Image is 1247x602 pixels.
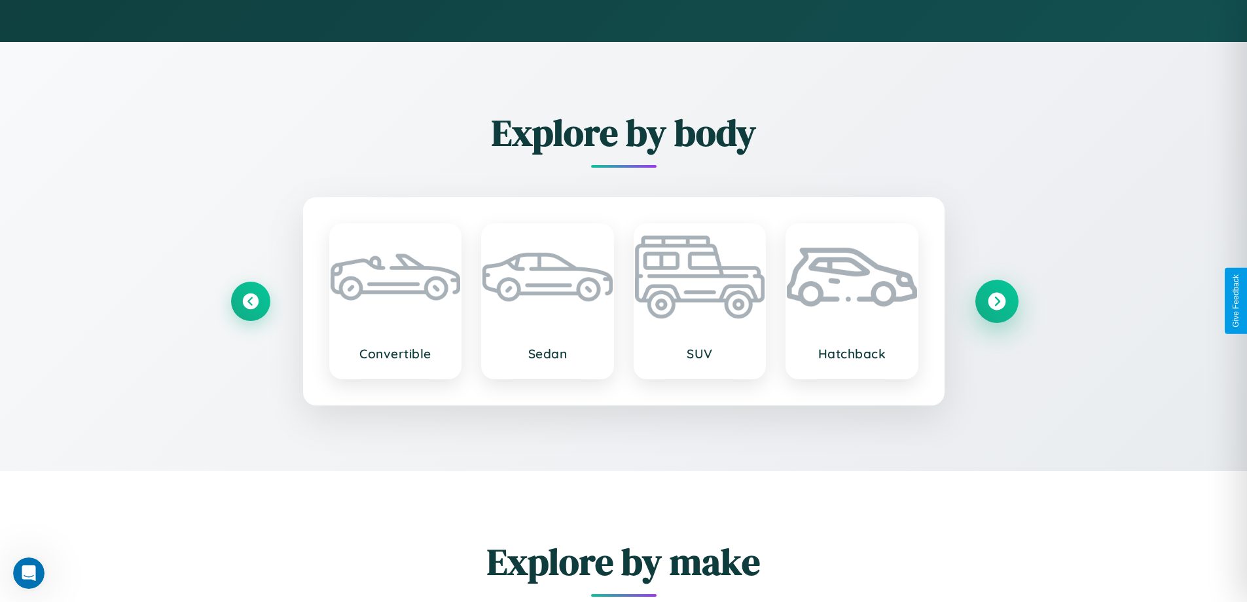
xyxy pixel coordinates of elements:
[231,107,1017,158] h2: Explore by body
[231,536,1017,587] h2: Explore by make
[1231,274,1240,328] div: Give Feedback
[13,557,45,589] iframe: Intercom live chat
[344,346,448,362] h3: Convertible
[496,346,600,362] h3: Sedan
[800,346,904,362] h3: Hatchback
[648,346,752,362] h3: SUV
